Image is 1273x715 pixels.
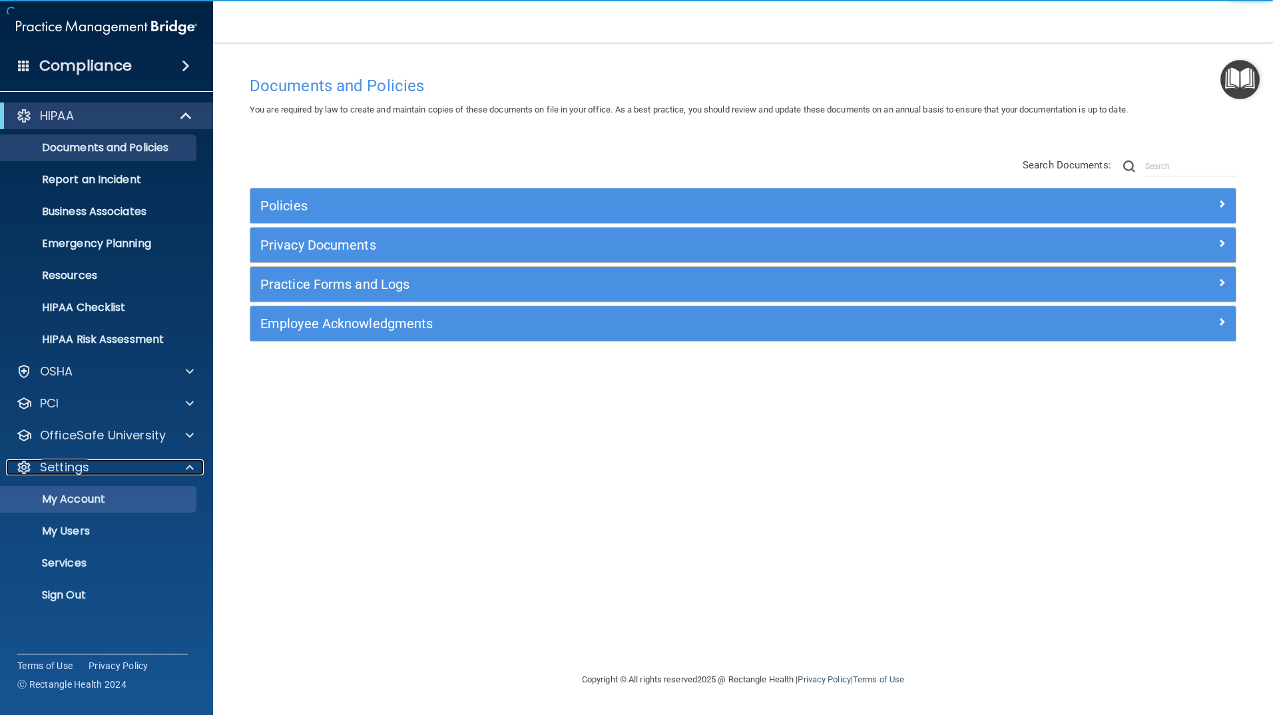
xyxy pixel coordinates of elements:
[9,557,190,570] p: Services
[260,195,1226,216] a: Policies
[9,333,190,346] p: HIPAA Risk Assessment
[16,459,194,475] a: Settings
[40,363,73,379] p: OSHA
[17,678,127,691] span: Ⓒ Rectangle Health 2024
[16,363,194,379] a: OSHA
[16,427,194,443] a: OfficeSafe University
[853,674,904,684] a: Terms of Use
[17,659,73,672] a: Terms of Use
[9,525,190,538] p: My Users
[89,659,148,672] a: Privacy Policy
[39,57,132,75] h4: Compliance
[798,674,850,684] a: Privacy Policy
[260,234,1226,256] a: Privacy Documents
[260,238,979,252] h5: Privacy Documents
[9,173,190,186] p: Report an Incident
[16,395,194,411] a: PCI
[16,14,197,41] img: PMB logo
[260,274,1226,295] a: Practice Forms and Logs
[9,589,190,602] p: Sign Out
[500,658,986,701] div: Copyright © All rights reserved 2025 @ Rectangle Health | |
[40,108,74,124] p: HIPAA
[9,205,190,218] p: Business Associates
[9,237,190,250] p: Emergency Planning
[1123,160,1135,172] img: ic-search.3b580494.png
[9,301,190,314] p: HIPAA Checklist
[260,313,1226,334] a: Employee Acknowledgments
[260,277,979,292] h5: Practice Forms and Logs
[40,427,166,443] p: OfficeSafe University
[40,459,89,475] p: Settings
[9,493,190,506] p: My Account
[16,108,193,124] a: HIPAA
[1220,60,1260,99] button: Open Resource Center
[9,141,190,154] p: Documents and Policies
[250,77,1236,95] h4: Documents and Policies
[1023,159,1111,171] span: Search Documents:
[260,198,979,213] h5: Policies
[260,316,979,331] h5: Employee Acknowledgments
[9,269,190,282] p: Resources
[250,105,1128,115] span: You are required by law to create and maintain copies of these documents on file in your office. ...
[40,395,59,411] p: PCI
[1145,156,1236,176] input: Search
